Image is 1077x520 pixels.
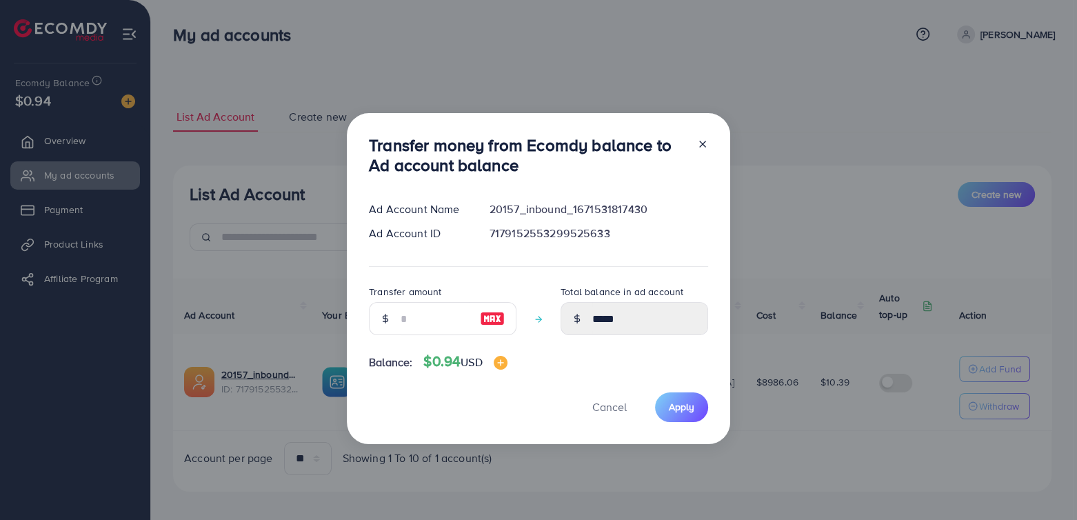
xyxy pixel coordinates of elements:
label: Transfer amount [369,285,441,299]
span: Balance: [369,354,412,370]
button: Apply [655,392,708,422]
span: USD [461,354,482,370]
div: Ad Account ID [358,226,479,241]
button: Cancel [575,392,644,422]
div: 20157_inbound_1671531817430 [479,201,719,217]
div: Ad Account Name [358,201,479,217]
img: image [494,356,507,370]
iframe: Chat [1018,458,1067,510]
span: Cancel [592,399,627,414]
h3: Transfer money from Ecomdy balance to Ad account balance [369,135,686,175]
img: image [480,310,505,327]
div: 7179152553299525633 [479,226,719,241]
span: Apply [669,400,694,414]
label: Total balance in ad account [561,285,683,299]
h4: $0.94 [423,353,507,370]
